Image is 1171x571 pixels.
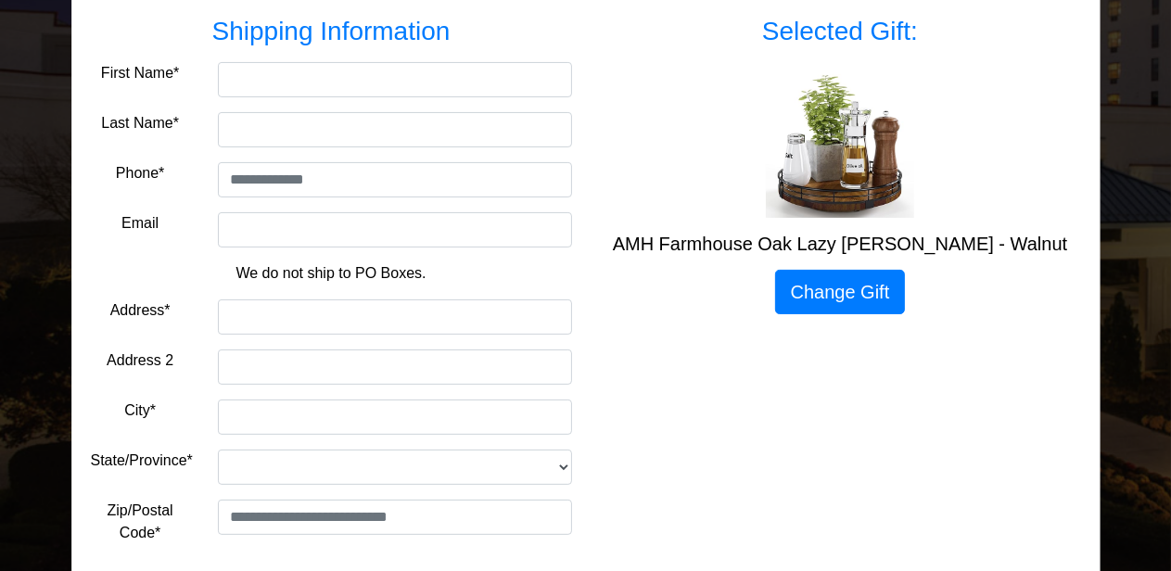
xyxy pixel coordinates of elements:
[766,70,914,218] img: AMH Farmhouse Oak Lazy Susan - Walnut
[91,500,190,544] label: Zip/Postal Code*
[775,270,906,314] a: Change Gift
[600,233,1081,255] h5: AMH Farmhouse Oak Lazy [PERSON_NAME] - Walnut
[124,400,156,422] label: City*
[91,16,572,47] h3: Shipping Information
[121,212,159,235] label: Email
[105,262,558,285] p: We do not ship to PO Boxes.
[600,16,1081,47] h3: Selected Gift:
[116,162,165,184] label: Phone*
[91,450,193,472] label: State/Province*
[101,112,179,134] label: Last Name*
[101,62,179,84] label: First Name*
[107,349,173,372] label: Address 2
[110,299,171,322] label: Address*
